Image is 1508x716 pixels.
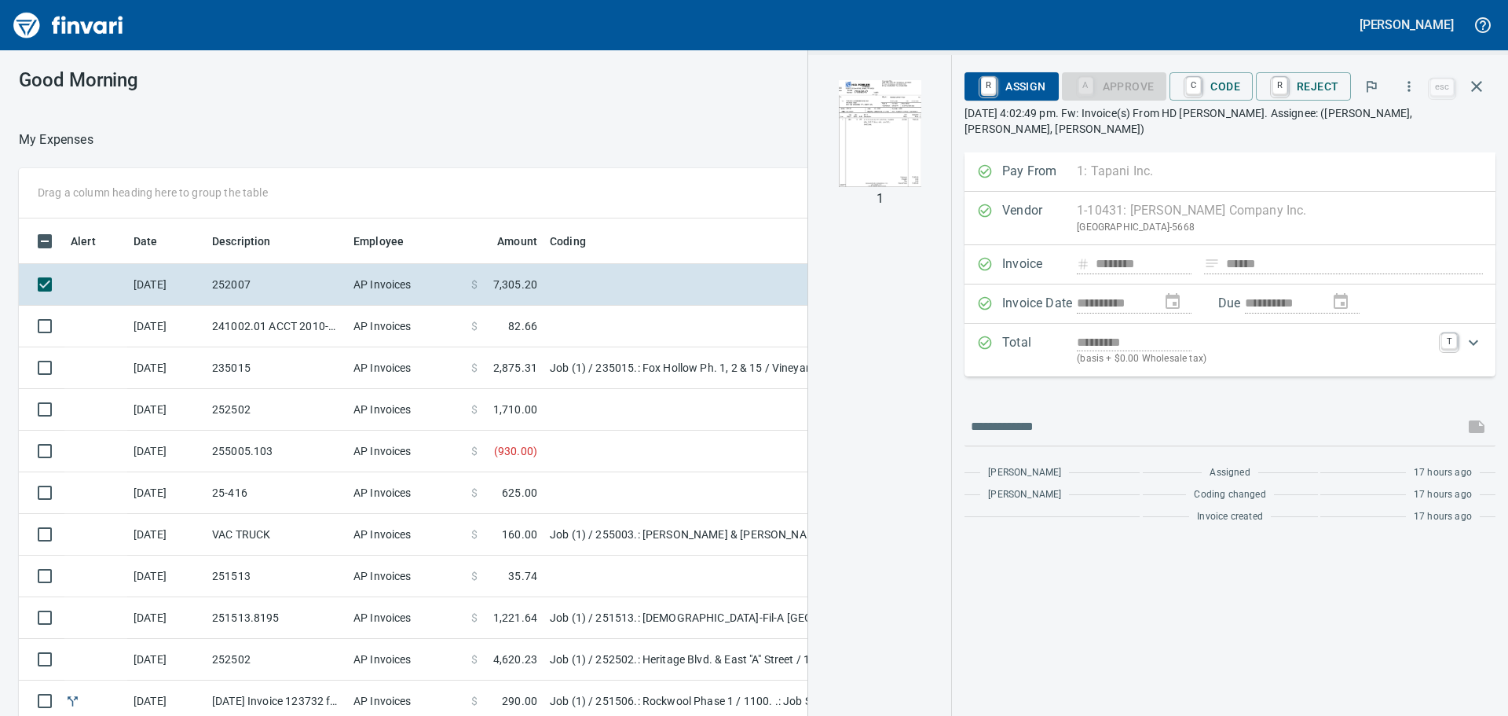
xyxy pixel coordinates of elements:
[206,347,347,389] td: 235015
[1441,333,1457,349] a: T
[826,80,933,187] img: Page 1
[550,232,586,251] span: Coding
[1392,69,1426,104] button: More
[19,130,93,149] p: My Expenses
[347,389,465,431] td: AP Invoices
[471,527,478,542] span: $
[1256,72,1351,101] button: RReject
[1414,487,1472,503] span: 17 hours ago
[9,6,127,44] img: Finvari
[544,514,936,556] td: Job (1) / 255003.: [PERSON_NAME] & [PERSON_NAME] Ph2 / 1013. .: Cleanup/Punchlist / 5: Other
[127,597,206,639] td: [DATE]
[1169,72,1253,101] button: CCode
[347,556,465,597] td: AP Invoices
[127,306,206,347] td: [DATE]
[493,360,537,376] span: 2,875.31
[502,693,537,709] span: 290.00
[964,324,1495,376] div: Expand
[1268,73,1338,100] span: Reject
[206,431,347,472] td: 255005.103
[206,556,347,597] td: 251513
[347,639,465,681] td: AP Invoices
[1197,509,1263,525] span: Invoice created
[544,347,936,389] td: Job (1) / 235015.: Fox Hollow Ph. 1, 2 & 15 / Vineyard Ph. 2 / 14. . 95: PRV Rework / 5: Other
[964,72,1058,101] button: RAssign
[134,232,158,251] span: Date
[1426,68,1495,105] span: Close invoice
[1354,69,1389,104] button: Flag
[206,514,347,556] td: VAC TRUCK
[493,402,537,417] span: 1,710.00
[127,556,206,597] td: [DATE]
[502,485,537,501] span: 625.00
[347,347,465,389] td: AP Invoices
[347,264,465,306] td: AP Invoices
[347,597,465,639] td: AP Invoices
[1186,77,1201,94] a: C
[471,568,478,584] span: $
[347,431,465,472] td: AP Invoices
[477,232,537,251] span: Amount
[977,73,1045,100] span: Assign
[508,318,537,334] span: 82.66
[1077,351,1432,367] p: (basis + $0.00 Wholesale tax)
[206,639,347,681] td: 252502
[134,232,178,251] span: Date
[1458,408,1495,446] span: This records your message into the invoice and notifies anyone mentioned
[544,639,936,681] td: Job (1) / 252502.: Heritage Blvd. & East "A" Street / 1110. .: Sheet Rental (ea) / 4: Subcontractors
[471,485,478,501] span: $
[493,652,537,667] span: 4,620.23
[1062,79,1167,92] div: Coding Required
[127,347,206,389] td: [DATE]
[988,465,1061,481] span: [PERSON_NAME]
[127,472,206,514] td: [DATE]
[353,232,424,251] span: Employee
[19,69,353,91] h3: Good Morning
[497,232,537,251] span: Amount
[212,232,271,251] span: Description
[471,693,478,709] span: $
[1356,13,1458,37] button: [PERSON_NAME]
[127,264,206,306] td: [DATE]
[550,232,606,251] span: Coding
[964,105,1495,137] p: [DATE] 4:02:49 pm. Fw: Invoice(s) From HD [PERSON_NAME]. Assignee: ([PERSON_NAME], [PERSON_NAME],...
[1002,333,1077,367] p: Total
[494,443,537,459] span: ( 930.00 )
[127,514,206,556] td: [DATE]
[1194,487,1265,503] span: Coding changed
[502,527,537,542] span: 160.00
[1414,509,1472,525] span: 17 hours ago
[127,639,206,681] td: [DATE]
[1414,465,1472,481] span: 17 hours ago
[206,472,347,514] td: 25-416
[471,277,478,292] span: $
[127,431,206,472] td: [DATE]
[981,77,996,94] a: R
[206,389,347,431] td: 252502
[493,277,537,292] span: 7,305.20
[206,597,347,639] td: 251513.8195
[1430,79,1454,96] a: esc
[988,487,1061,503] span: [PERSON_NAME]
[64,696,81,706] span: Split transaction
[471,652,478,667] span: $
[471,610,478,626] span: $
[206,264,347,306] td: 252007
[544,597,936,639] td: Job (1) / 251513.: [DEMOGRAPHIC_DATA]-Fil-A [GEOGRAPHIC_DATA] / 1003. .: General Requirements / 5...
[347,514,465,556] td: AP Invoices
[212,232,291,251] span: Description
[127,389,206,431] td: [DATE]
[1360,17,1454,33] h5: [PERSON_NAME]
[471,318,478,334] span: $
[347,306,465,347] td: AP Invoices
[471,443,478,459] span: $
[877,189,884,208] p: 1
[71,232,96,251] span: Alert
[508,568,537,584] span: 35.74
[347,472,465,514] td: AP Invoices
[206,306,347,347] td: 241002.01 ACCT 2010-1375812
[38,185,268,200] p: Drag a column heading here to group the table
[1182,73,1240,100] span: Code
[1272,77,1287,94] a: R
